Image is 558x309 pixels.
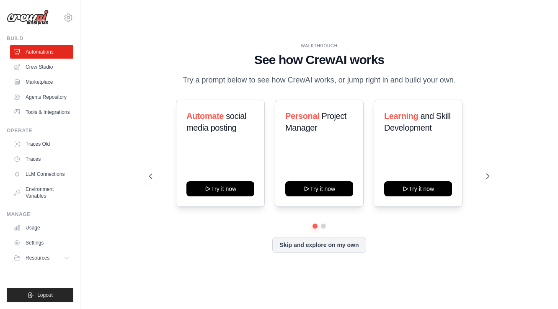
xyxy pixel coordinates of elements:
a: Traces [10,152,73,166]
div: Operate [7,127,73,134]
p: Try a prompt below to see how CrewAI works, or jump right in and build your own. [178,74,460,86]
span: Learning [384,111,418,121]
span: Resources [26,255,49,261]
span: Automate [186,111,224,121]
button: Resources [10,251,73,265]
h1: See how CrewAI works [149,52,490,67]
a: Marketplace [10,75,73,89]
button: Try it now [186,181,254,196]
a: LLM Connections [10,167,73,181]
button: Logout [7,288,73,302]
a: Tools & Integrations [10,106,73,119]
a: Traces Old [10,137,73,151]
button: Skip and explore on my own [272,237,366,253]
img: Logo [7,10,49,26]
button: Try it now [285,181,353,196]
div: WALKTHROUGH [149,43,490,49]
a: Environment Variables [10,183,73,203]
a: Agents Repository [10,90,73,104]
div: Manage [7,211,73,218]
a: Automations [10,45,73,59]
span: social media posting [186,111,246,132]
a: Settings [10,236,73,250]
div: Build [7,35,73,42]
span: Logout [37,292,53,299]
a: Usage [10,221,73,234]
a: Crew Studio [10,60,73,74]
button: Try it now [384,181,452,196]
span: Project Manager [285,111,346,132]
span: Personal [285,111,319,121]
